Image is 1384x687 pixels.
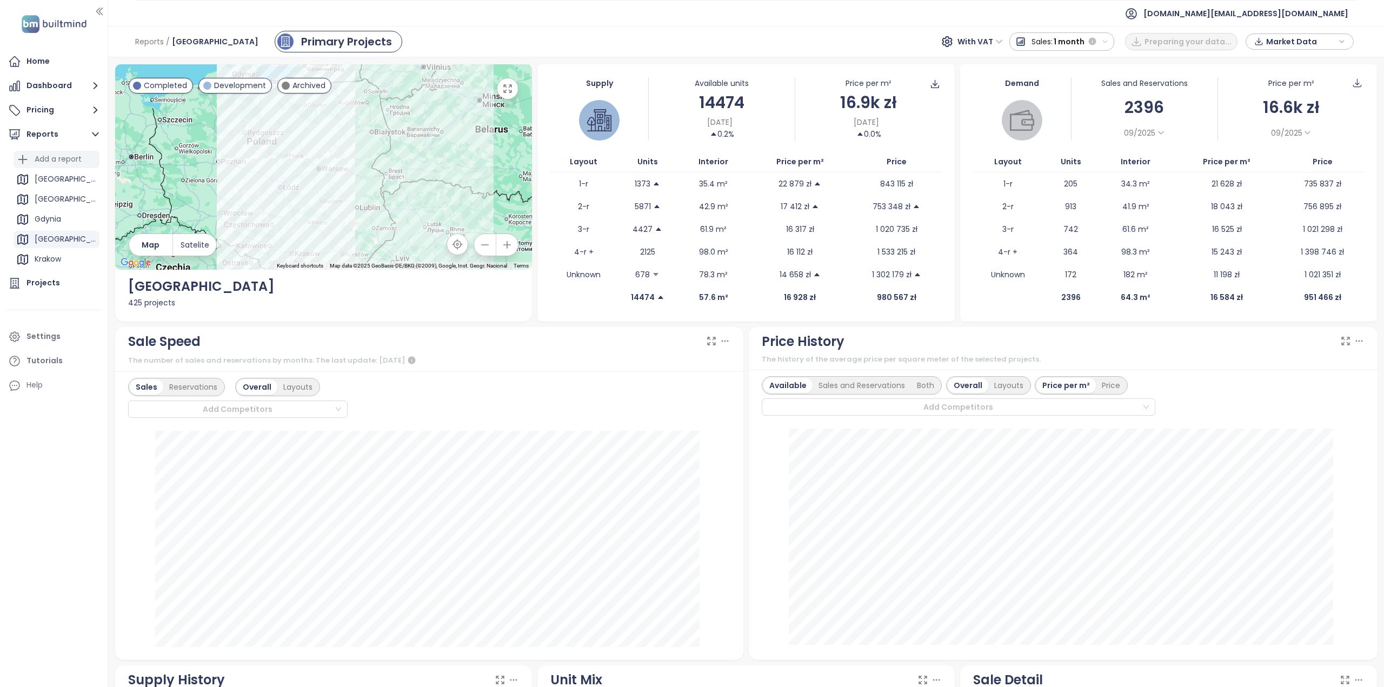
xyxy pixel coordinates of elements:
p: 98.0 m² [699,246,728,258]
td: 1-r [973,172,1043,195]
div: 2396 [1072,95,1217,120]
a: Tutorials [5,350,102,372]
div: [GEOGRAPHIC_DATA] [35,172,97,186]
p: 1 533 215 zł [877,246,915,258]
th: Price [851,151,942,172]
td: Unknown [550,263,617,286]
div: 425 projects [128,297,520,309]
p: 16 928 zł [784,291,816,303]
p: 1373 [635,178,650,190]
p: 5871 [635,201,651,212]
p: 22 879 zł [778,178,811,190]
span: caret-up [657,294,664,301]
p: 843 115 zł [880,178,913,190]
span: Archived [292,79,325,91]
p: 2396 [1061,291,1081,303]
span: caret-up [856,130,864,138]
p: 182 m² [1123,269,1148,281]
div: Sales and Reservations [1072,77,1217,89]
div: [GEOGRAPHIC_DATA] [35,192,97,206]
span: 1 month [1054,32,1084,51]
div: 16.9k zł [795,90,941,115]
div: Help [5,375,102,396]
span: / [166,32,170,51]
th: Units [617,151,678,172]
span: caret-up [813,271,821,278]
p: 16 584 zł [1210,291,1243,303]
div: Home [26,55,50,68]
div: 0.2% [710,128,734,140]
div: Gdynia [14,211,99,228]
span: 09/2025 [1271,127,1302,139]
p: 16 525 zł [1212,223,1242,235]
div: Price per m² [1036,378,1096,393]
button: Reports [5,124,102,145]
p: 1 302 179 zł [872,269,911,281]
td: Unknown [973,263,1043,286]
div: 16.6k zł [1218,95,1364,120]
div: Tutorials [26,354,63,368]
span: Sales: [1032,32,1053,51]
button: Sales:1 month [1009,32,1115,51]
a: Home [5,51,102,72]
div: Supply [550,77,648,89]
th: Price [1281,151,1364,172]
div: Krakow [14,251,99,268]
td: 4-r + [550,241,617,263]
div: [GEOGRAPHIC_DATA] [14,171,99,188]
p: 172 [1065,269,1076,281]
p: 16 112 zł [787,246,813,258]
div: Available units [649,77,795,89]
p: 16 317 zł [786,223,814,235]
span: With VAT [957,34,1003,50]
td: 3-r [550,218,617,241]
span: caret-up [814,180,821,188]
div: Sales and Reservations [813,378,911,393]
span: Map data ©2025 GeoBasis-DE/BKG (©2009), Google, Inst. Geogr. Nacional [330,263,507,269]
p: 98.3 m² [1121,246,1150,258]
p: 34.3 m² [1121,178,1150,190]
span: [DATE] [707,116,733,128]
span: Map [142,239,159,251]
p: 78.3 m² [699,269,728,281]
p: 980 567 zł [877,291,916,303]
p: 951 466 zł [1304,291,1341,303]
div: Price [1096,378,1126,393]
span: Reports [135,32,164,51]
p: 735 837 zł [1304,178,1341,190]
div: Add a report [35,152,82,166]
img: wallet [1010,108,1034,132]
div: [GEOGRAPHIC_DATA] [14,191,99,208]
p: 17 412 zł [781,201,809,212]
td: 3-r [973,218,1043,241]
th: Price per m² [749,151,852,172]
a: Terms (opens in new tab) [514,263,529,269]
th: Interior [678,151,748,172]
div: Both [911,378,940,393]
div: Overall [948,378,988,393]
th: Layout [973,151,1043,172]
span: caret-up [655,225,662,233]
p: 1 021 351 zł [1305,269,1341,281]
span: [DATE] [854,116,879,128]
button: Map [129,234,172,256]
div: Add a report [14,151,99,168]
div: 0.0% [856,128,881,140]
p: 678 [635,269,650,281]
a: Open this area in Google Maps (opens a new window) [118,256,154,270]
p: 14474 [631,291,655,303]
div: [GEOGRAPHIC_DATA] [128,276,520,297]
div: Primary Projects [301,34,392,50]
span: 09/2025 [1124,127,1155,139]
img: Google [118,256,154,270]
div: Sales [130,379,163,395]
div: The number of sales and reservations by months. The last update: [DATE] [128,354,731,367]
div: Help [26,378,43,392]
p: 205 [1064,178,1077,190]
p: 2125 [640,246,655,258]
p: 1 020 735 zł [876,223,917,235]
td: 2-r [550,195,617,218]
div: The history of the average price per square meter of the selected projects. [762,354,1365,365]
